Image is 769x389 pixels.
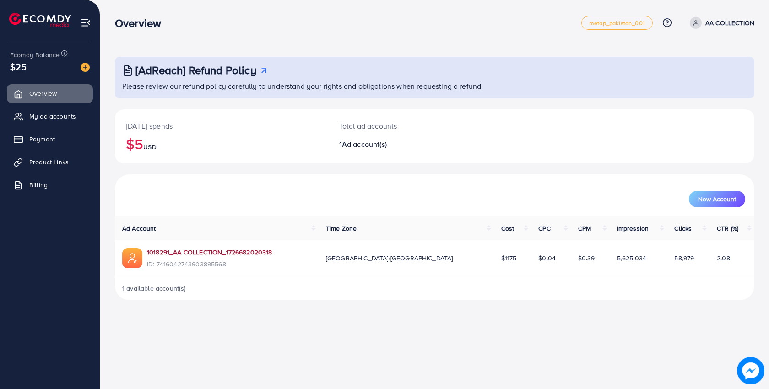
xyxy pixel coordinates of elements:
[29,112,76,121] span: My ad accounts
[29,135,55,144] span: Payment
[326,254,453,263] span: [GEOGRAPHIC_DATA]/[GEOGRAPHIC_DATA]
[7,130,93,148] a: Payment
[147,259,272,269] span: ID: 7416042743903895568
[578,224,591,233] span: CPM
[698,196,736,202] span: New Account
[9,13,71,27] img: logo
[7,153,93,171] a: Product Links
[339,120,477,131] p: Total ad accounts
[538,224,550,233] span: CPC
[7,176,93,194] a: Billing
[581,16,653,30] a: metap_pakistan_001
[29,157,69,167] span: Product Links
[342,139,387,149] span: Ad account(s)
[339,140,477,149] h2: 1
[143,142,156,151] span: USD
[29,89,57,98] span: Overview
[501,254,517,263] span: $1175
[7,107,93,125] a: My ad accounts
[686,17,754,29] a: AA COLLECTION
[81,63,90,72] img: image
[326,224,357,233] span: Time Zone
[126,120,317,131] p: [DATE] spends
[674,254,694,263] span: 58,979
[617,224,649,233] span: Impression
[10,50,60,59] span: Ecomdy Balance
[617,254,646,263] span: 5,625,034
[29,180,48,189] span: Billing
[81,17,91,28] img: menu
[122,224,156,233] span: Ad Account
[10,60,27,73] span: $25
[674,224,692,233] span: Clicks
[7,84,93,103] a: Overview
[717,254,730,263] span: 2.08
[147,248,272,257] a: 1018291_AA COLLECTION_1726682020318
[578,254,595,263] span: $0.39
[538,254,556,263] span: $0.04
[135,64,256,77] h3: [AdReach] Refund Policy
[705,17,754,28] p: AA COLLECTION
[126,135,317,152] h2: $5
[122,284,186,293] span: 1 available account(s)
[122,81,749,92] p: Please review our refund policy carefully to understand your rights and obligations when requesti...
[501,224,514,233] span: Cost
[717,224,738,233] span: CTR (%)
[589,20,645,26] span: metap_pakistan_001
[115,16,168,30] h3: Overview
[122,248,142,268] img: ic-ads-acc.e4c84228.svg
[737,357,764,384] img: image
[689,191,745,207] button: New Account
